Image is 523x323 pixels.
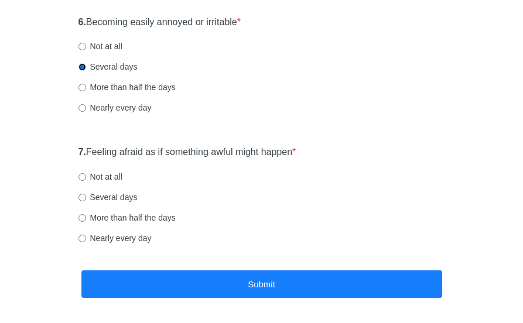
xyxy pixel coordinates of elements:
[78,63,86,71] input: Several days
[78,84,86,91] input: More than half the days
[78,214,86,222] input: More than half the days
[78,61,138,73] label: Several days
[78,232,152,244] label: Nearly every day
[78,146,296,159] label: Feeling afraid as if something awful might happen
[78,194,86,201] input: Several days
[81,270,442,298] button: Submit
[78,171,122,183] label: Not at all
[78,191,138,203] label: Several days
[78,17,86,27] strong: 6.
[78,16,241,29] label: Becoming easily annoyed or irritable
[78,102,152,114] label: Nearly every day
[78,81,176,93] label: More than half the days
[78,212,176,224] label: More than half the days
[78,40,122,52] label: Not at all
[78,235,86,242] input: Nearly every day
[78,43,86,50] input: Not at all
[78,173,86,181] input: Not at all
[78,104,86,112] input: Nearly every day
[78,147,86,157] strong: 7.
